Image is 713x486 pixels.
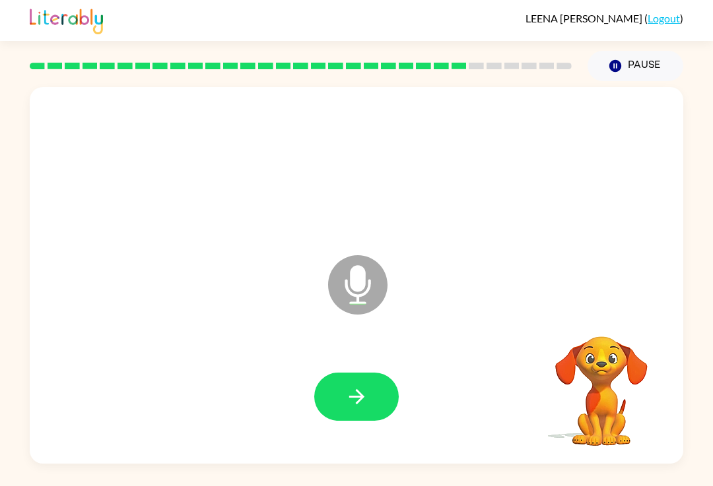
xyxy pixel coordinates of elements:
div: ( ) [526,12,683,24]
button: Pause [588,51,683,81]
a: Logout [648,12,680,24]
span: LEENA [PERSON_NAME] [526,12,644,24]
video: Your browser must support playing .mp4 files to use Literably. Please try using another browser. [535,316,667,448]
img: Literably [30,5,103,34]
